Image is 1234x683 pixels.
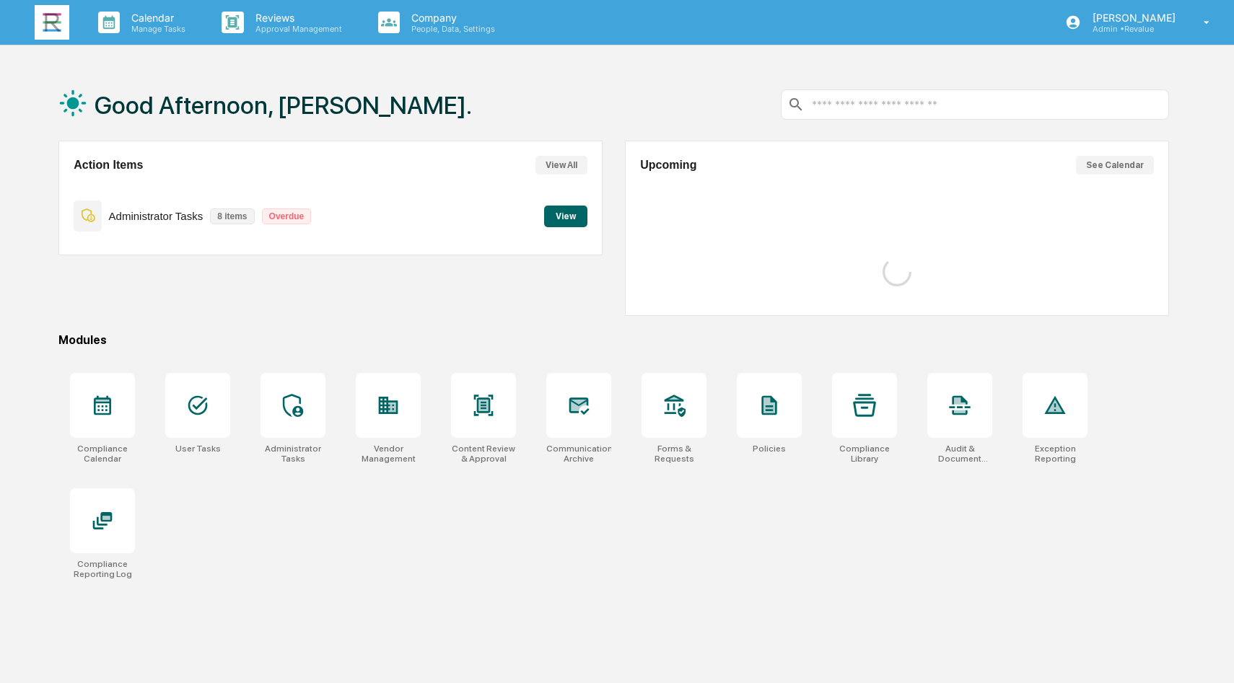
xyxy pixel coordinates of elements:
[544,206,587,227] button: View
[35,5,69,40] img: logo
[400,12,502,24] p: Company
[244,12,349,24] p: Reviews
[74,159,143,172] h2: Action Items
[70,559,135,579] div: Compliance Reporting Log
[120,12,193,24] p: Calendar
[58,333,1169,347] div: Modules
[400,24,502,34] p: People, Data, Settings
[1081,24,1183,34] p: Admin • Revalue
[244,24,349,34] p: Approval Management
[95,91,472,120] h1: Good Afternoon, [PERSON_NAME].
[109,210,204,222] p: Administrator Tasks
[70,444,135,464] div: Compliance Calendar
[1081,12,1183,24] p: [PERSON_NAME]
[262,208,312,224] p: Overdue
[832,444,897,464] div: Compliance Library
[544,208,587,222] a: View
[535,156,587,175] button: View All
[753,444,786,454] div: Policies
[120,24,193,34] p: Manage Tasks
[640,159,696,172] h2: Upcoming
[642,444,706,464] div: Forms & Requests
[175,444,221,454] div: User Tasks
[1076,156,1154,175] button: See Calendar
[927,444,992,464] div: Audit & Document Logs
[210,208,254,224] p: 8 items
[546,444,611,464] div: Communications Archive
[356,444,421,464] div: Vendor Management
[1023,444,1088,464] div: Exception Reporting
[451,444,516,464] div: Content Review & Approval
[261,444,325,464] div: Administrator Tasks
